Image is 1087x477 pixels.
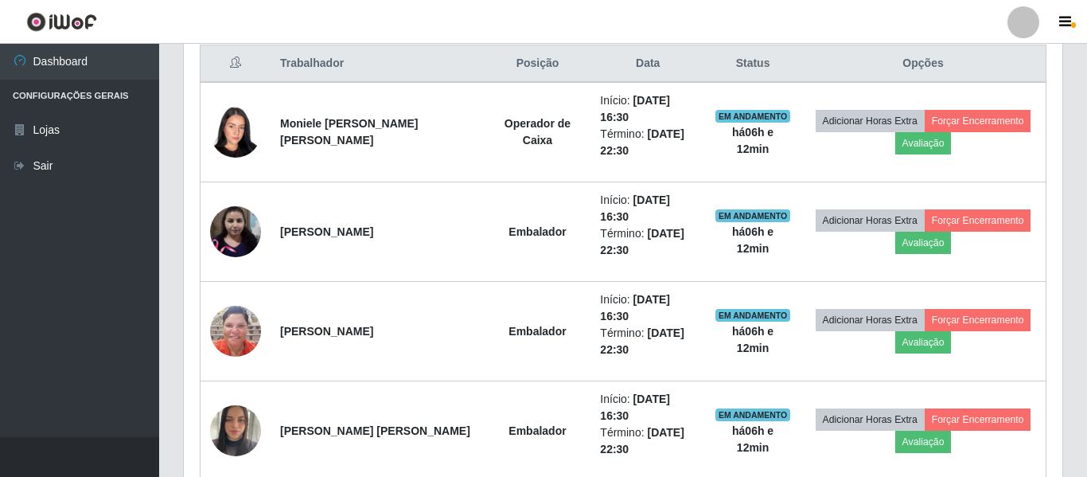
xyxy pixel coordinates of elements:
img: 1752849373591.jpeg [210,397,261,464]
strong: há 06 h e 12 min [732,126,773,155]
button: Forçar Encerramento [925,110,1031,132]
li: Término: [600,424,695,458]
time: [DATE] 16:30 [600,393,670,422]
strong: Embalador [508,325,566,338]
span: EM ANDAMENTO [715,409,791,421]
strong: há 06 h e 12 min [732,225,773,255]
button: Avaliação [895,132,952,154]
button: Forçar Encerramento [925,309,1031,331]
li: Início: [600,391,695,424]
button: Adicionar Horas Extra [816,209,925,232]
th: Data [590,45,705,83]
time: [DATE] 16:30 [600,94,670,123]
strong: há 06 h e 12 min [732,325,773,354]
strong: [PERSON_NAME] [280,225,373,238]
img: 1725571179961.jpeg [210,206,261,257]
time: [DATE] 16:30 [600,194,670,223]
li: Início: [600,92,695,126]
strong: Moniele [PERSON_NAME] [PERSON_NAME] [280,117,418,147]
button: Adicionar Horas Extra [816,309,925,331]
span: EM ANDAMENTO [715,209,791,222]
th: Posição [485,45,591,83]
li: Término: [600,126,695,159]
th: Opções [801,45,1046,83]
button: Avaliação [895,331,952,354]
span: EM ANDAMENTO [715,309,791,322]
img: CoreUI Logo [26,12,97,32]
img: 1742821010159.jpeg [210,98,261,166]
span: EM ANDAMENTO [715,110,791,123]
li: Início: [600,192,695,225]
li: Término: [600,225,695,259]
strong: Operador de Caixa [505,117,571,147]
th: Trabalhador [271,45,485,83]
button: Forçar Encerramento [925,409,1031,431]
button: Avaliação [895,232,952,254]
button: Avaliação [895,431,952,453]
img: 1732392011322.jpeg [210,306,261,357]
time: [DATE] 16:30 [600,293,670,323]
strong: Embalador [508,225,566,238]
button: Adicionar Horas Extra [816,110,925,132]
li: Término: [600,325,695,358]
strong: Embalador [508,424,566,437]
th: Status [705,45,801,83]
strong: há 06 h e 12 min [732,424,773,454]
strong: [PERSON_NAME] [280,325,373,338]
strong: [PERSON_NAME] [PERSON_NAME] [280,424,470,437]
button: Forçar Encerramento [925,209,1031,232]
li: Início: [600,291,695,325]
button: Adicionar Horas Extra [816,409,925,431]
